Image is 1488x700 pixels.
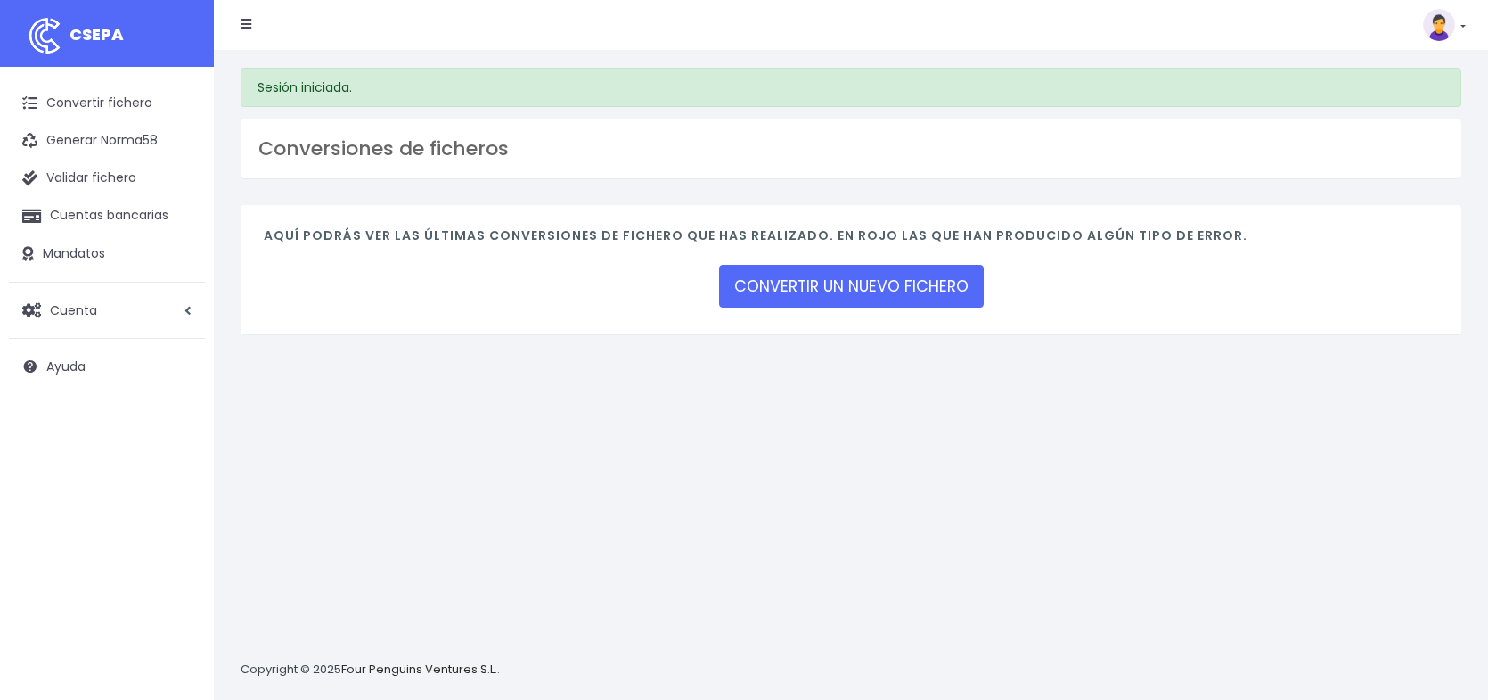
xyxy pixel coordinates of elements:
a: Cuenta [9,292,205,329]
a: Four Penguins Ventures S.L. [341,661,497,678]
span: Cuenta [50,301,97,318]
h3: Conversiones de ficheros [258,137,1443,161]
a: Convertir fichero [9,85,205,122]
a: Mandatos [9,235,205,273]
p: Copyright © 2025 . [241,661,500,679]
div: Sesión iniciada. [241,68,1461,107]
img: profile [1423,9,1455,41]
a: CONVERTIR UN NUEVO FICHERO [719,265,984,308]
span: Ayuda [46,358,86,375]
a: Cuentas bancarias [9,197,205,235]
a: Generar Norma58 [9,122,205,160]
a: Ayuda [9,348,205,385]
a: Validar fichero [9,160,205,197]
h4: Aquí podrás ver las últimas conversiones de fichero que has realizado. En rojo las que han produc... [264,228,1438,252]
img: logo [22,13,67,58]
span: CSEPA [69,23,124,45]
